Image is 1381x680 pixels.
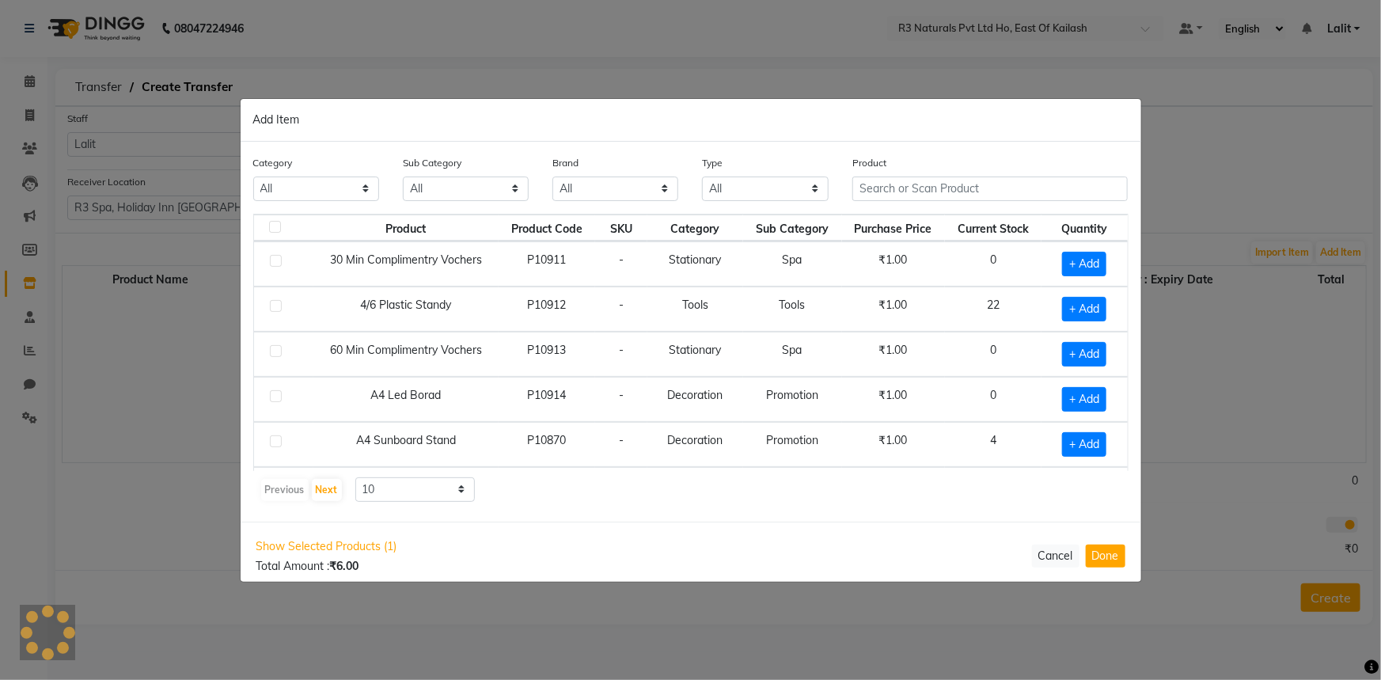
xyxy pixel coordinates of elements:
th: Product [313,215,498,241]
td: P10913 [499,332,596,377]
th: Current Stock [945,215,1042,241]
button: Cancel [1032,545,1079,568]
span: Purchase Price [855,222,932,236]
td: 4 [945,422,1042,467]
td: P10914 [499,377,596,422]
td: Promotion [743,422,842,467]
td: Tools [647,287,743,332]
span: + Add [1062,432,1106,457]
span: + Add [1062,297,1106,321]
td: ₹1.00 [842,467,945,512]
label: Product [852,156,886,170]
td: A4 Sunboard Standy [313,467,498,512]
th: SKU [595,215,647,241]
td: A4 Sunboard Stand [313,422,498,467]
td: Spa [743,332,842,377]
td: P10911 [499,241,596,287]
span: + Add [1062,387,1106,412]
td: Promotion [743,467,842,512]
td: P10912 [499,287,596,332]
td: Spa [743,241,842,287]
button: Next [312,479,342,501]
th: Quantity [1041,215,1127,241]
td: Decoration [647,422,743,467]
label: Sub Category [403,156,461,170]
div: Add Item [241,99,1141,142]
td: - [595,422,647,467]
td: P10916 [499,467,596,512]
td: - [595,332,647,377]
td: - [595,467,647,512]
th: Product Code [499,215,596,241]
td: - [595,287,647,332]
td: - [595,377,647,422]
td: 22 [945,287,1042,332]
input: Search or Scan Product [852,177,1129,201]
td: 4/6 Plastic Standy [313,287,498,332]
label: Category [253,156,293,170]
th: Sub Category [743,215,842,241]
td: Promotion [743,377,842,422]
th: Category [647,215,743,241]
label: Brand [552,156,579,170]
td: P10870 [499,422,596,467]
td: 60 Min Complimentry Vochers [313,332,498,377]
span: Total Amount : [256,559,359,573]
td: 0 [945,241,1042,287]
td: ₹1.00 [842,422,945,467]
td: ₹1.00 [842,332,945,377]
td: ₹1.00 [842,377,945,422]
b: ₹6.00 [330,559,359,573]
td: ₹1.00 [842,287,945,332]
td: A4 Led Borad [313,377,498,422]
td: Stationary [647,332,743,377]
td: 0 [945,332,1042,377]
span: + Add [1062,342,1106,367]
button: Done [1086,545,1125,568]
td: 0 [945,467,1042,512]
span: Show Selected Products (1) [256,538,397,555]
td: 0 [945,377,1042,422]
td: 30 Min Complimentry Vochers [313,241,498,287]
label: Type [702,156,723,170]
td: ₹1.00 [842,241,945,287]
td: Decoration [647,467,743,512]
td: Decoration [647,377,743,422]
td: Stationary [647,241,743,287]
td: - [595,241,647,287]
td: Tools [743,287,842,332]
span: + Add [1062,252,1106,276]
